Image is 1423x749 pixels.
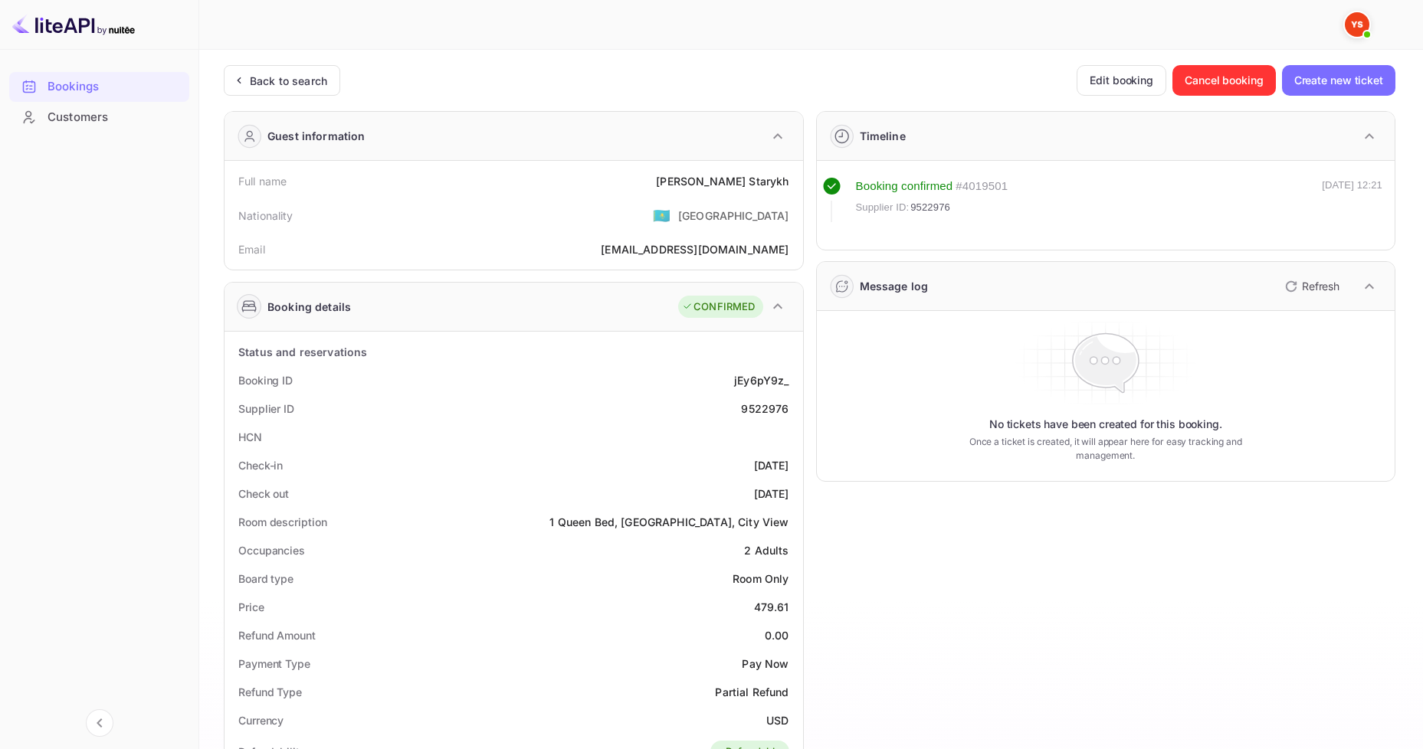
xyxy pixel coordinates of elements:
div: Booking confirmed [856,178,953,195]
div: [GEOGRAPHIC_DATA] [678,208,789,224]
span: 9522976 [910,200,950,215]
div: Customers [9,103,189,132]
div: Price [238,599,264,615]
img: Yandex Support [1345,12,1369,37]
span: United States [653,201,671,229]
a: Customers [9,103,189,131]
div: Supplier ID [238,401,294,417]
button: Refresh [1276,274,1346,299]
div: Bookings [9,72,189,102]
div: [PERSON_NAME] Starykh [656,173,789,189]
div: Email [238,241,265,257]
span: Supplier ID: [856,200,910,215]
div: Back to search [250,73,327,89]
button: Collapse navigation [86,709,113,737]
div: jEy6pY9z_ [734,372,789,388]
div: Guest information [267,128,366,144]
div: Full name [238,173,287,189]
div: [EMAIL_ADDRESS][DOMAIN_NAME] [601,241,789,257]
div: 1 Queen Bed, [GEOGRAPHIC_DATA], City View [549,514,789,530]
p: Once a ticket is created, it will appear here for easy tracking and management. [950,435,1261,463]
div: Customers [48,109,182,126]
div: Booking ID [238,372,293,388]
div: CONFIRMED [682,299,755,315]
a: Bookings [9,72,189,100]
div: 9522976 [741,401,789,417]
div: HCN [238,429,262,445]
div: Occupancies [238,542,305,558]
div: 479.61 [754,599,789,615]
div: Room description [238,514,326,530]
div: Currency [238,712,284,728]
div: Status and reservations [238,344,367,360]
div: Refund Type [238,684,302,700]
div: Timeline [860,128,906,144]
div: 2 Adults [744,542,789,558]
div: 0.00 [765,627,789,643]
div: Board type [238,571,293,587]
button: Cancel booking [1172,65,1276,96]
div: Pay Now [742,656,789,672]
div: Message log [860,278,929,294]
p: Refresh [1302,278,1339,294]
div: Bookings [48,78,182,96]
img: LiteAPI logo [12,12,135,37]
div: Partial Refund [715,684,789,700]
div: Room Only [733,571,789,587]
div: Check out [238,486,289,502]
button: Edit booking [1077,65,1166,96]
div: [DATE] [754,486,789,502]
div: Refund Amount [238,627,316,643]
button: Create new ticket [1282,65,1395,96]
div: Nationality [238,208,293,224]
div: Booking details [267,299,351,315]
div: USD [766,712,789,728]
div: Check-in [238,457,283,473]
div: [DATE] [754,457,789,473]
p: No tickets have been created for this booking. [989,417,1222,432]
div: [DATE] 12:21 [1322,178,1382,222]
div: # 4019501 [956,178,1008,195]
div: Payment Type [238,656,310,672]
